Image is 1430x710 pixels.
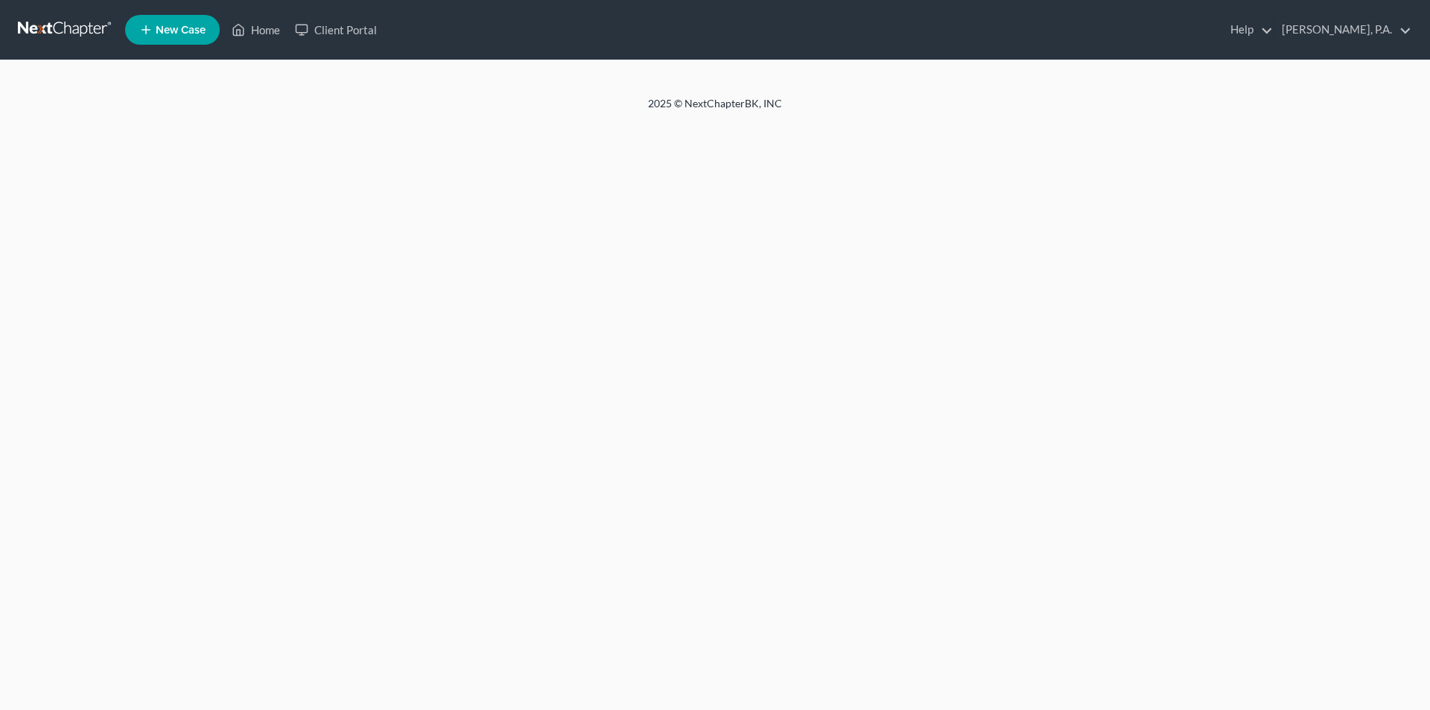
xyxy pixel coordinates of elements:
[125,15,220,45] new-legal-case-button: New Case
[290,96,1140,123] div: 2025 © NextChapterBK, INC
[1223,16,1273,43] a: Help
[287,16,384,43] a: Client Portal
[1274,16,1411,43] a: [PERSON_NAME], P.A.
[224,16,287,43] a: Home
